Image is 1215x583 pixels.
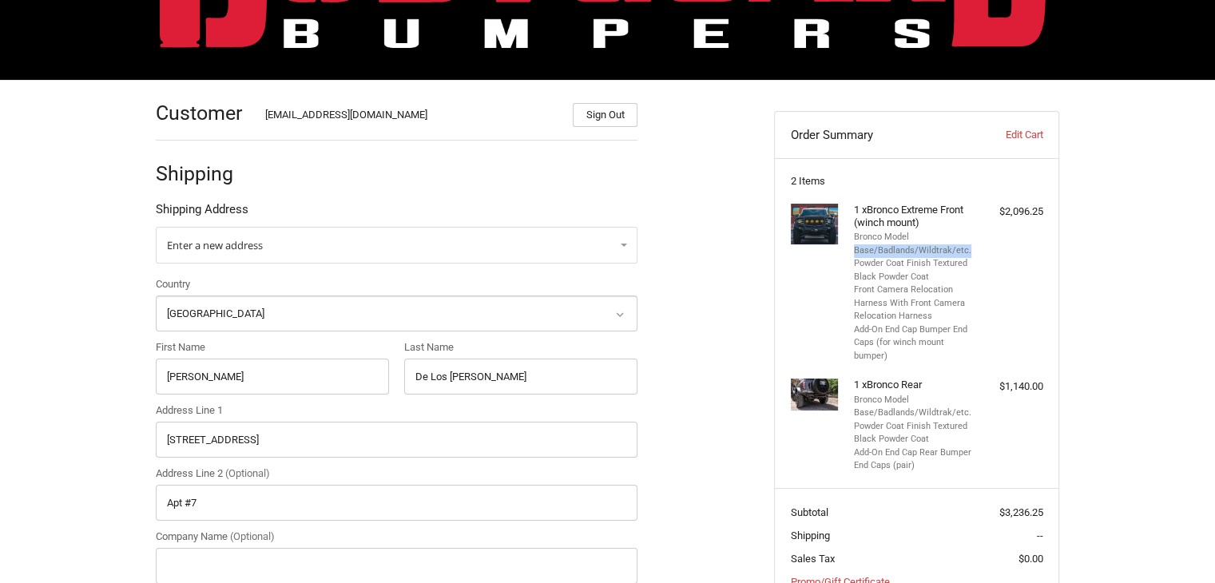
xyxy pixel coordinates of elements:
[854,379,976,391] h4: 1 x Bronco Rear
[854,446,976,473] li: Add-On End Cap Rear Bumper End Caps (pair)
[791,529,830,541] span: Shipping
[1018,553,1043,565] span: $0.00
[791,127,964,143] h3: Order Summary
[167,238,263,252] span: Enter a new address
[999,506,1043,518] span: $3,236.25
[854,257,976,284] li: Powder Coat Finish Textured Black Powder Coat
[854,394,976,420] li: Bronco Model Base/Badlands/Wildtrak/etc.
[265,107,558,127] div: [EMAIL_ADDRESS][DOMAIN_NAME]
[791,506,828,518] span: Subtotal
[156,200,248,226] legend: Shipping Address
[156,227,637,264] a: Enter or select a different address
[156,101,249,125] h2: Customer
[1135,506,1215,583] iframe: Chat Widget
[854,231,976,257] li: Bronco Model Base/Badlands/Wildtrak/etc.
[156,466,637,482] label: Address Line 2
[156,276,637,292] label: Country
[404,339,637,355] label: Last Name
[156,161,249,186] h2: Shipping
[854,284,976,323] li: Front Camera Relocation Harness With Front Camera Relocation Harness
[791,175,1043,188] h3: 2 Items
[854,420,976,446] li: Powder Coat Finish Textured Black Powder Coat
[854,204,976,230] h4: 1 x Bronco Extreme Front (winch mount)
[225,467,270,479] small: (Optional)
[963,127,1042,143] a: Edit Cart
[230,530,275,542] small: (Optional)
[156,339,389,355] label: First Name
[156,529,637,545] label: Company Name
[1037,529,1043,541] span: --
[791,553,835,565] span: Sales Tax
[854,323,976,363] li: Add-On End Cap Bumper End Caps (for winch mount bumper)
[573,103,637,127] button: Sign Out
[156,403,637,418] label: Address Line 1
[980,204,1043,220] div: $2,096.25
[980,379,1043,395] div: $1,140.00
